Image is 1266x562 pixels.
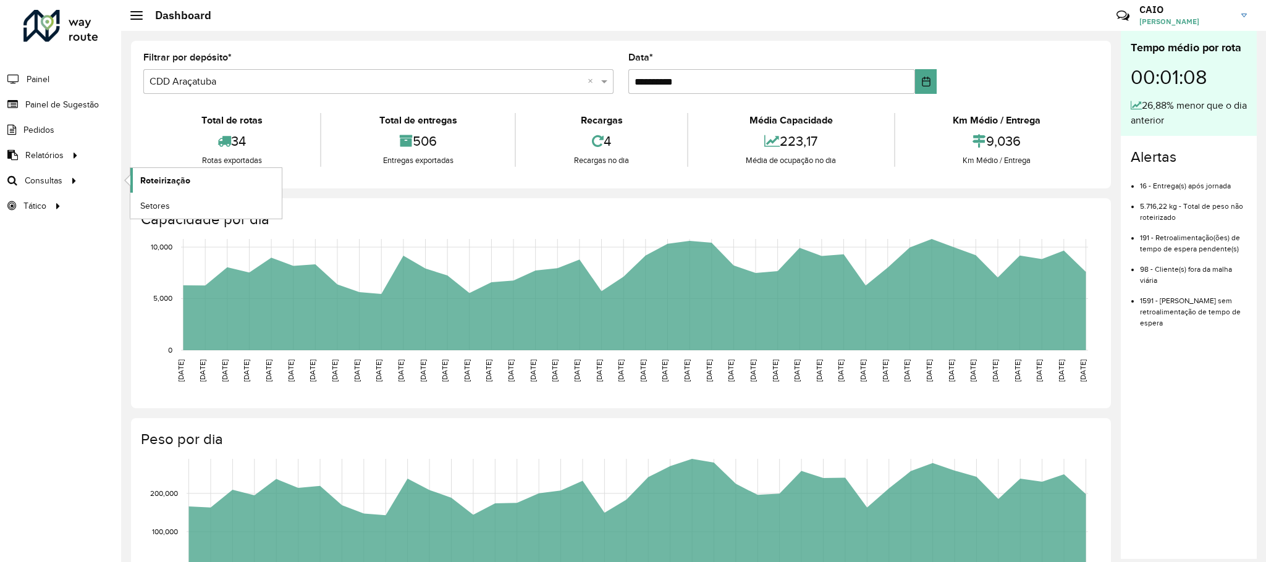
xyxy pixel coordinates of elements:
[915,69,937,94] button: Choose Date
[198,359,206,382] text: [DATE]
[151,243,172,251] text: 10,000
[749,359,757,382] text: [DATE]
[324,154,512,167] div: Entregas exportadas
[881,359,889,382] text: [DATE]
[771,359,779,382] text: [DATE]
[177,359,185,382] text: [DATE]
[221,359,229,382] text: [DATE]
[353,359,361,382] text: [DATE]
[324,113,512,128] div: Total de entregas
[23,124,54,136] span: Pedidos
[264,359,272,382] text: [DATE]
[837,359,845,382] text: [DATE]
[639,359,647,382] text: [DATE]
[691,128,891,154] div: 223,17
[573,359,581,382] text: [DATE]
[628,50,653,65] label: Data
[793,359,801,382] text: [DATE]
[529,359,537,382] text: [DATE]
[153,295,172,303] text: 5,000
[1013,359,1021,382] text: [DATE]
[588,74,598,89] span: Clear all
[419,359,427,382] text: [DATE]
[947,359,955,382] text: [DATE]
[519,128,683,154] div: 4
[397,359,405,382] text: [DATE]
[308,359,316,382] text: [DATE]
[1140,171,1247,191] li: 16 - Entrega(s) após jornada
[859,359,867,382] text: [DATE]
[660,359,669,382] text: [DATE]
[898,113,1095,128] div: Km Médio / Entrega
[705,359,713,382] text: [DATE]
[898,154,1095,167] div: Km Médio / Entrega
[898,128,1095,154] div: 9,036
[1140,254,1247,286] li: 98 - Cliente(s) fora da malha viária
[152,527,178,535] text: 100,000
[23,199,46,212] span: Tático
[519,154,683,167] div: Recargas no dia
[1079,359,1087,382] text: [DATE]
[484,359,492,382] text: [DATE]
[903,359,911,382] text: [DATE]
[1110,2,1136,29] a: Contato Rápido
[25,174,62,187] span: Consultas
[143,50,232,65] label: Filtrar por depósito
[683,359,691,382] text: [DATE]
[595,359,603,382] text: [DATE]
[146,113,317,128] div: Total de rotas
[141,211,1099,229] h4: Capacidade por dia
[463,359,471,382] text: [DATE]
[1131,98,1247,128] div: 26,88% menor que o dia anterior
[25,149,64,162] span: Relatórios
[27,73,49,86] span: Painel
[287,359,295,382] text: [DATE]
[168,346,172,354] text: 0
[969,359,977,382] text: [DATE]
[130,168,282,193] a: Roteirização
[691,113,891,128] div: Média Capacidade
[815,359,823,382] text: [DATE]
[519,113,683,128] div: Recargas
[331,359,339,382] text: [DATE]
[441,359,449,382] text: [DATE]
[1057,359,1065,382] text: [DATE]
[691,154,891,167] div: Média de ocupação no dia
[727,359,735,382] text: [DATE]
[1139,4,1232,15] h3: CAIO
[25,98,99,111] span: Painel de Sugestão
[617,359,625,382] text: [DATE]
[1131,56,1247,98] div: 00:01:08
[991,359,999,382] text: [DATE]
[1140,286,1247,329] li: 1591 - [PERSON_NAME] sem retroalimentação de tempo de espera
[143,9,211,22] h2: Dashboard
[507,359,515,382] text: [DATE]
[1139,16,1232,27] span: [PERSON_NAME]
[242,359,250,382] text: [DATE]
[130,193,282,218] a: Setores
[1035,359,1043,382] text: [DATE]
[1131,148,1247,166] h4: Alertas
[150,489,178,497] text: 200,000
[1140,223,1247,254] li: 191 - Retroalimentação(ões) de tempo de espera pendente(s)
[146,154,317,167] div: Rotas exportadas
[140,199,170,212] span: Setores
[140,174,190,187] span: Roteirização
[324,128,512,154] div: 506
[1131,40,1247,56] div: Tempo médio por rota
[146,128,317,154] div: 34
[925,359,933,382] text: [DATE]
[551,359,559,382] text: [DATE]
[141,430,1099,448] h4: Peso por dia
[1140,191,1247,223] li: 5.716,22 kg - Total de peso não roteirizado
[374,359,382,382] text: [DATE]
